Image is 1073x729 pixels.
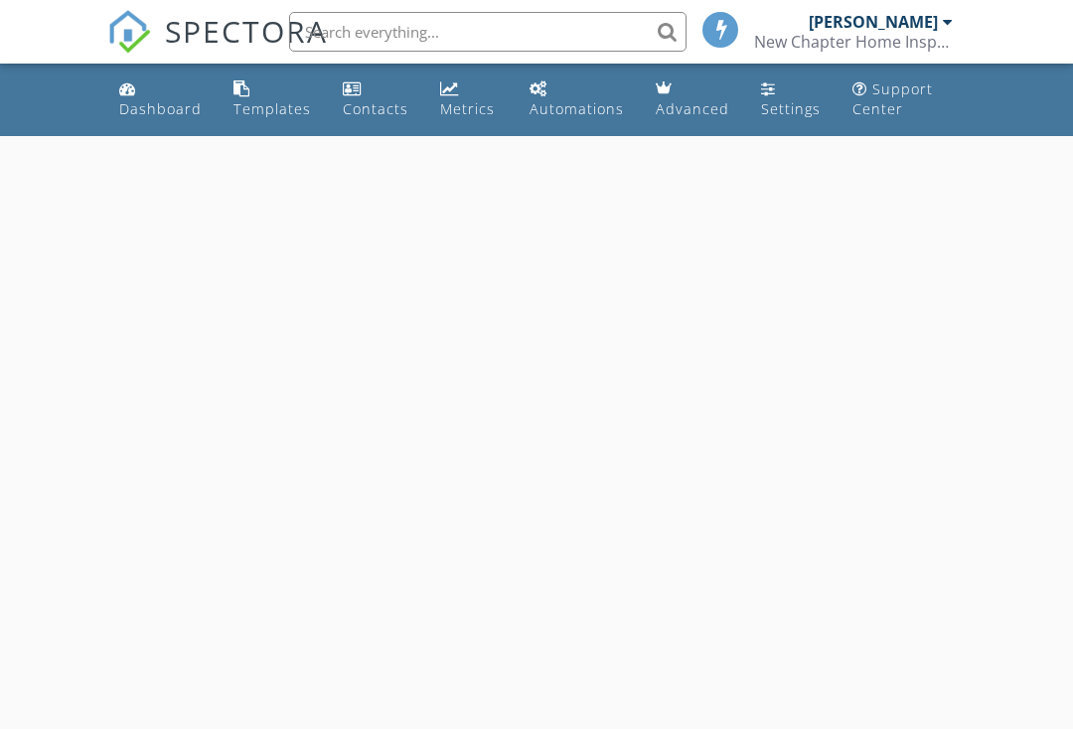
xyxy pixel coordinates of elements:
[530,99,624,118] div: Automations
[432,72,506,128] a: Metrics
[648,72,737,128] a: Advanced
[761,99,821,118] div: Settings
[335,72,416,128] a: Contacts
[107,10,151,54] img: The Best Home Inspection Software - Spectora
[522,72,632,128] a: Automations (Basic)
[289,12,687,52] input: Search everything...
[233,99,311,118] div: Templates
[753,72,829,128] a: Settings
[844,72,962,128] a: Support Center
[119,99,202,118] div: Dashboard
[754,32,953,52] div: New Chapter Home Inspections, LLC
[107,27,328,69] a: SPECTORA
[440,99,495,118] div: Metrics
[165,10,328,52] span: SPECTORA
[809,12,938,32] div: [PERSON_NAME]
[852,79,933,118] div: Support Center
[111,72,210,128] a: Dashboard
[656,99,729,118] div: Advanced
[343,99,408,118] div: Contacts
[226,72,319,128] a: Templates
